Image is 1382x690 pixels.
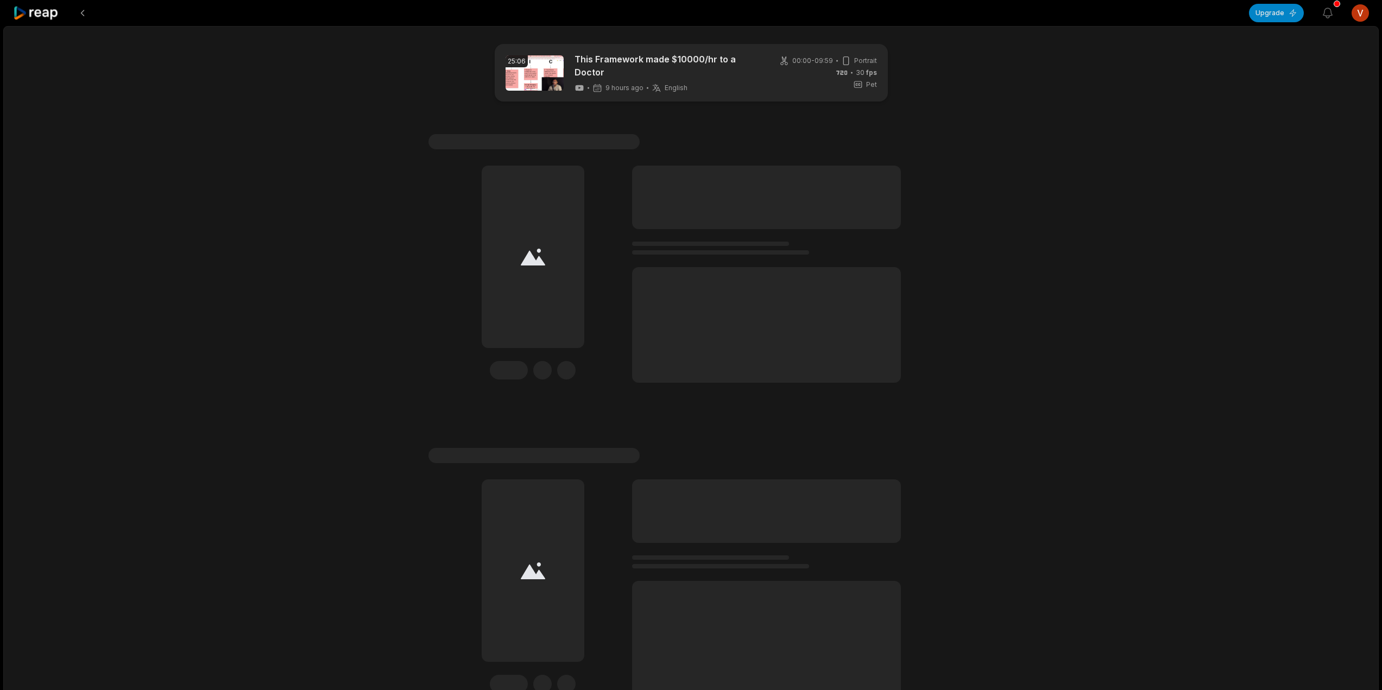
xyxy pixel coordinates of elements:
span: #1 Lorem ipsum dolor sit amet consecteturs [428,448,640,463]
a: This Framework made $10000/hr to a Doctor [575,53,762,79]
button: Upgrade [1249,4,1304,22]
span: Portrait [854,56,877,66]
span: English [665,84,687,92]
span: 9 hours ago [605,84,643,92]
span: fps [866,68,877,77]
span: Pet [866,80,877,90]
span: #1 Lorem ipsum dolor sit amet consecteturs [428,134,640,149]
span: 00:00 - 09:59 [792,56,833,66]
div: Edit [490,361,528,379]
span: 30 [856,68,877,78]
